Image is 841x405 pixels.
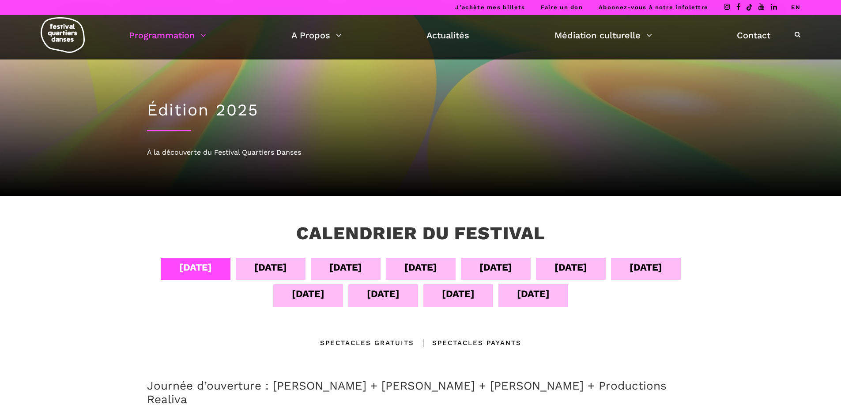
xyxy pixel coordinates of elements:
div: Spectacles gratuits [320,338,414,348]
a: Faire un don [541,4,583,11]
a: EN [791,4,800,11]
img: logo-fqd-med [41,17,85,53]
h1: Édition 2025 [147,100,694,120]
h3: Calendrier du festival [296,223,545,245]
div: [DATE] [367,286,400,301]
a: Programmation [129,28,206,43]
div: [DATE] [442,286,475,301]
a: A Propos [291,28,342,43]
a: Abonnez-vous à notre infolettre [599,4,708,11]
a: J’achète mes billets [455,4,525,11]
div: [DATE] [517,286,550,301]
div: [DATE] [329,260,362,275]
div: Spectacles Payants [414,338,521,348]
div: [DATE] [630,260,662,275]
a: Médiation culturelle [554,28,652,43]
div: À la découverte du Festival Quartiers Danses [147,147,694,158]
a: Contact [737,28,770,43]
a: Actualités [426,28,469,43]
div: [DATE] [554,260,587,275]
div: [DATE] [254,260,287,275]
div: [DATE] [479,260,512,275]
div: [DATE] [292,286,324,301]
div: [DATE] [179,260,212,275]
div: [DATE] [404,260,437,275]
